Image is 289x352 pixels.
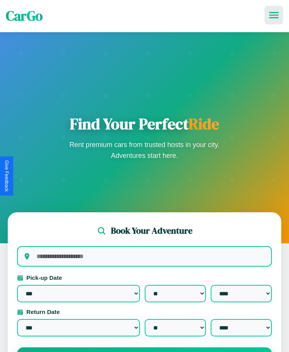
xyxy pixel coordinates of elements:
label: Pick-up Date [17,274,272,281]
label: Return Date [17,309,272,315]
span: CarGo [6,7,43,25]
div: Give Feedback [4,160,9,192]
p: Rent premium cars from trusted hosts in your city. Adventures start here. [67,139,222,161]
h1: Find Your Perfect [67,114,222,133]
h2: Book Your Adventure [111,225,192,237]
span: Ride [189,113,219,134]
